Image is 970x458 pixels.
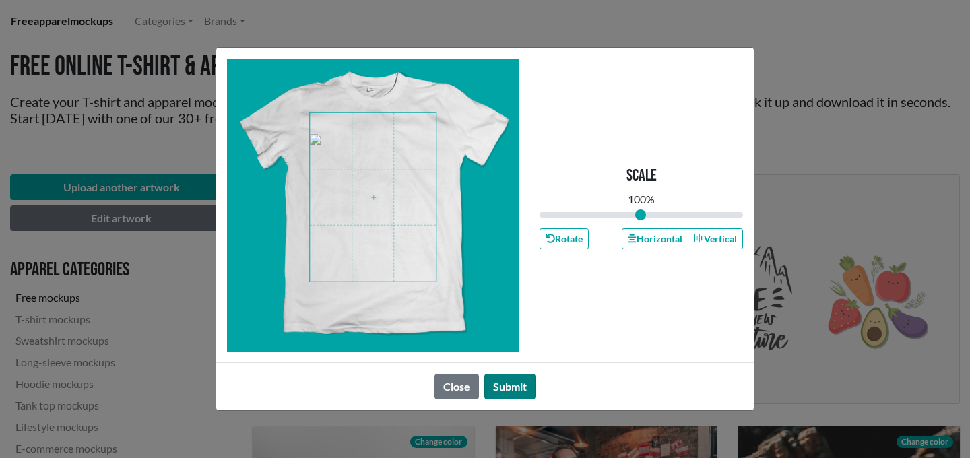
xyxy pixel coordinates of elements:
div: 100 % [628,191,655,207]
button: Horizontal [622,228,688,249]
button: Vertical [688,228,743,249]
p: Scale [626,166,657,186]
button: Rotate [540,228,589,249]
button: Submit [484,374,536,399]
button: Close [434,374,479,399]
